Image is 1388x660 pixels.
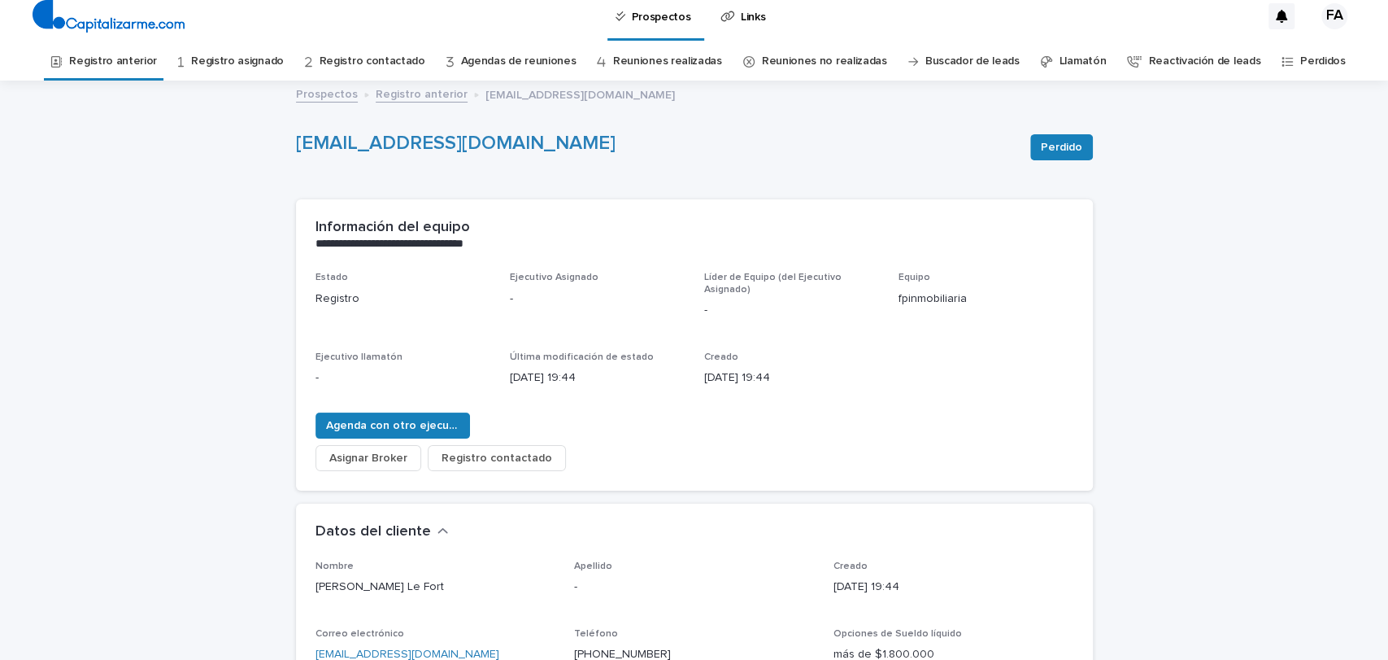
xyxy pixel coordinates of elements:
font: Reuniones realizadas [613,55,722,67]
font: Registro [315,293,359,304]
font: Agenda con otro ejecutivo [326,420,469,431]
a: [EMAIL_ADDRESS][DOMAIN_NAME] [296,133,616,153]
button: Agenda con otro ejecutivo [315,413,470,439]
font: Apellido [574,562,612,571]
button: Registro contactado [428,445,566,471]
a: Registro anterior [376,84,468,103]
button: Asignar Broker [315,445,421,471]
font: [EMAIL_ADDRESS][DOMAIN_NAME] [485,90,675,101]
font: - [315,372,319,383]
font: Registro anterior [376,89,468,100]
font: FA [1326,8,1342,23]
font: Nombre [315,562,354,571]
a: Registro anterior [69,42,157,81]
font: - [574,581,577,592]
a: Reactivación de leads [1149,42,1261,81]
font: Estado [315,273,348,282]
button: Datos del cliente [315,523,449,541]
a: Buscador de leads [925,42,1020,81]
font: Registro contactado [320,55,425,67]
a: Reuniones realizadas [613,42,722,81]
a: [PHONE_NUMBER] [574,649,671,660]
font: [DATE] 19:44 [833,581,899,592]
font: Ejecutivo llamatón [315,352,402,362]
font: Datos del cliente [315,524,431,539]
font: Registro contactado [442,452,552,464]
button: Perdido [1030,134,1093,160]
a: Perdidos [1300,42,1346,81]
font: [DATE] 19:44 [704,372,770,383]
font: Líder de Equipo (del Ejecutivo Asignado) [704,273,842,294]
font: Creado [833,562,868,571]
a: Prospectos [296,84,358,103]
a: Llamatón [1059,42,1107,81]
font: Perdidos [1300,55,1346,67]
font: Agendas de reuniones [461,55,577,67]
font: Buscador de leads [925,55,1020,67]
font: Reactivación de leads [1149,55,1261,67]
a: Reuniones no realizadas [762,42,887,81]
font: Perdido [1041,142,1082,153]
font: Teléfono [574,629,618,639]
font: [PERSON_NAME] Le Fort [315,581,444,592]
font: Información del equipo [315,220,470,234]
font: Opciones de Sueldo líquido [833,629,962,639]
font: Reuniones no realizadas [762,55,887,67]
font: Registro asignado [191,55,284,67]
font: Registro anterior [69,55,157,67]
a: Registro contactado [320,42,425,81]
font: - [510,293,513,304]
a: Registro asignado [191,42,284,81]
font: Prospectos [296,89,358,100]
font: Asignar Broker [329,452,407,464]
a: Agendas de reuniones [461,42,577,81]
font: fpinmobiliaria [899,293,967,304]
font: Creado [704,352,738,362]
font: [DATE] 19:44 [510,372,576,383]
font: Ejecutivo Asignado [510,273,598,282]
font: - [704,304,707,316]
font: Correo electrónico [315,629,404,639]
a: [EMAIL_ADDRESS][DOMAIN_NAME] [315,649,499,660]
font: Equipo [899,273,930,282]
font: más de $1.800.000 [833,649,934,660]
font: Última modificación de estado [510,352,654,362]
font: Llamatón [1059,55,1107,67]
